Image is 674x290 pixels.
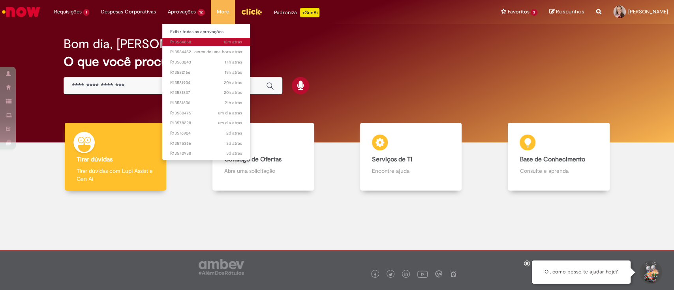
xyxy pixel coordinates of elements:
time: 30/09/2025 10:29:38 [218,110,242,116]
span: More [217,8,229,16]
span: Favoritos [507,8,529,16]
span: Despesas Corporativas [101,8,156,16]
span: R13580475 [170,110,242,116]
span: 17h atrás [225,59,242,65]
b: Tirar dúvidas [77,155,113,163]
span: R13575366 [170,140,242,147]
a: Aberto R13580475 : [162,109,250,118]
a: Aberto R13583243 : [162,58,250,67]
span: R13584452 [170,49,242,55]
img: logo_footer_twitter.png [389,273,392,277]
span: R13581904 [170,80,242,86]
a: Catálogo de Ofertas Abra uma solicitação [189,123,337,191]
time: 30/09/2025 15:05:08 [225,69,242,75]
span: R13584858 [170,39,242,45]
span: 3 [531,9,537,16]
span: [PERSON_NAME] [628,8,668,15]
span: 2d atrás [226,130,242,136]
span: um dia atrás [218,120,242,126]
h2: O que você procura hoje? [64,55,610,69]
span: R13583243 [170,59,242,65]
ul: Aprovações [162,24,251,160]
time: 29/09/2025 16:35:33 [218,120,242,126]
img: click_logo_yellow_360x200.png [241,6,262,17]
img: logo_footer_youtube.png [417,269,428,279]
time: 29/09/2025 09:34:25 [226,140,242,146]
span: R13581837 [170,90,242,96]
span: 5d atrás [226,150,242,156]
p: Tirar dúvidas com Lupi Assist e Gen Ai [77,167,154,183]
a: Exibir todas as aprovações [162,28,250,36]
span: um dia atrás [218,110,242,116]
a: Aberto R13581837 : [162,88,250,97]
p: Encontre ajuda [372,167,450,175]
a: Aberto R13581904 : [162,79,250,87]
p: +GenAi [300,8,319,17]
time: 30/09/2025 14:21:26 [224,90,242,95]
a: Aberto R13581606 : [162,99,250,107]
span: Requisições [54,8,82,16]
p: Abra uma solicitação [224,167,302,175]
time: 30/09/2025 14:30:07 [224,80,242,86]
span: Aprovações [168,8,196,16]
a: Aberto R13578228 : [162,119,250,127]
img: logo_footer_workplace.png [435,270,442,277]
b: Serviços de TI [372,155,412,163]
time: 29/09/2025 13:40:22 [226,130,242,136]
img: logo_footer_linkedin.png [404,272,408,277]
button: Iniciar Conversa de Suporte [638,260,662,284]
img: logo_footer_facebook.png [373,273,377,277]
span: 20h atrás [224,90,242,95]
span: R13578228 [170,120,242,126]
b: Base de Conhecimento [520,155,585,163]
time: 30/09/2025 13:50:47 [225,100,242,106]
img: logo_footer_naosei.png [450,270,457,277]
div: Oi, como posso te ajudar hoje? [532,260,631,284]
span: cerca de uma hora atrás [194,49,242,55]
span: 12 [197,9,205,16]
a: Serviços de TI Encontre ajuda [337,123,485,191]
span: R13576924 [170,130,242,137]
time: 01/10/2025 10:19:24 [223,39,242,45]
span: 12m atrás [223,39,242,45]
span: R13582166 [170,69,242,76]
span: 20h atrás [224,80,242,86]
a: Aberto R13576924 : [162,129,250,138]
a: Tirar dúvidas Tirar dúvidas com Lupi Assist e Gen Ai [41,123,189,191]
span: 3d atrás [226,140,242,146]
h2: Bom dia, [PERSON_NAME] [64,37,215,51]
span: 21h atrás [225,100,242,106]
span: R13581606 [170,100,242,106]
p: Consulte e aprenda [520,167,597,175]
a: Rascunhos [549,8,584,16]
time: 26/09/2025 14:49:13 [226,150,242,156]
a: Base de Conhecimento Consulte e aprenda [485,123,633,191]
span: Rascunhos [556,8,584,15]
span: 1 [83,9,89,16]
a: Aberto R13584452 : [162,48,250,56]
img: logo_footer_ambev_rotulo_gray.png [199,259,244,275]
time: 01/10/2025 09:27:00 [194,49,242,55]
span: R13570938 [170,150,242,157]
div: Padroniza [274,8,319,17]
img: ServiceNow [1,4,41,20]
a: Aberto R13582166 : [162,68,250,77]
a: Aberto R13570938 : [162,149,250,158]
time: 30/09/2025 17:25:22 [225,59,242,65]
a: Aberto R13575366 : [162,139,250,148]
span: 19h atrás [225,69,242,75]
b: Catálogo de Ofertas [224,155,282,163]
a: Aberto R13584858 : [162,38,250,47]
